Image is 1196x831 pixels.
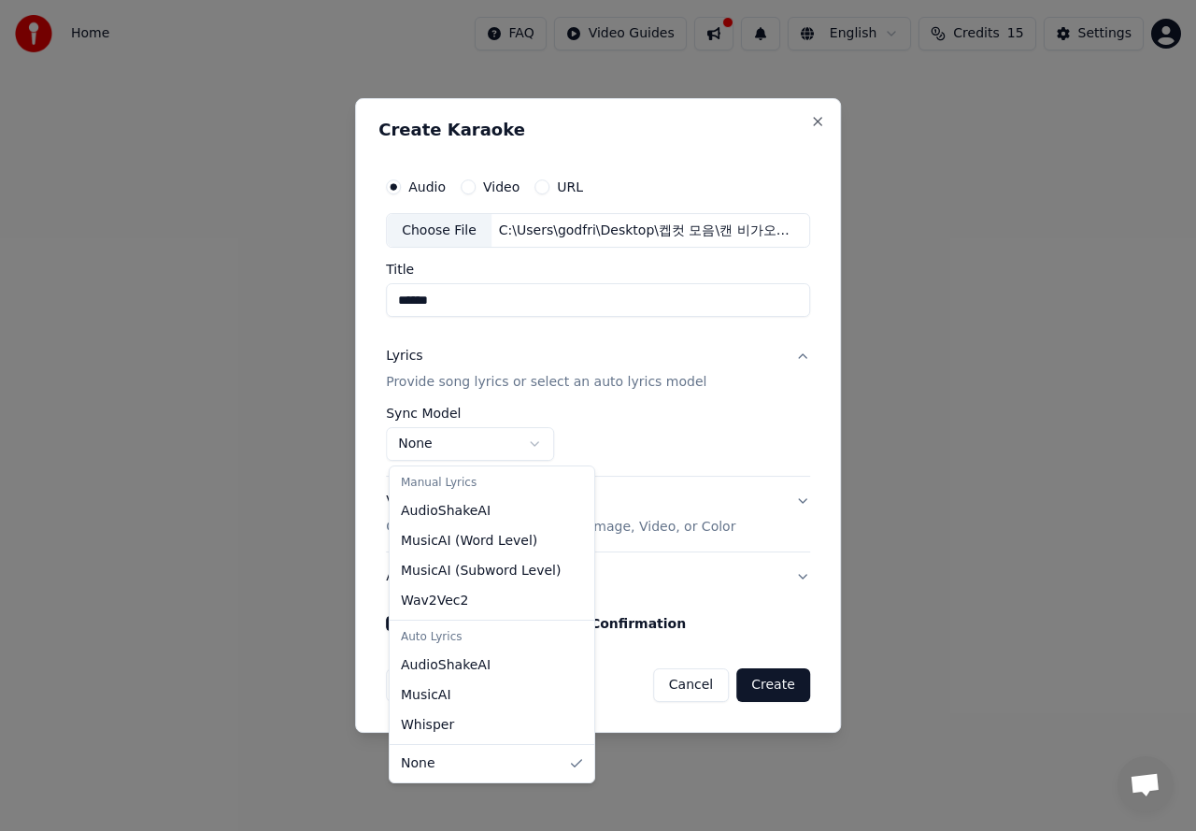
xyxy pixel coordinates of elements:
[401,592,468,610] span: Wav2Vec2
[401,502,491,521] span: AudioShakeAI
[401,686,451,705] span: MusicAI
[393,624,591,651] div: Auto Lyrics
[401,656,491,675] span: AudioShakeAI
[401,754,435,773] span: None
[401,532,537,551] span: MusicAI ( Word Level )
[401,716,454,735] span: Whisper
[401,562,561,580] span: MusicAI ( Subword Level )
[393,470,591,496] div: Manual Lyrics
